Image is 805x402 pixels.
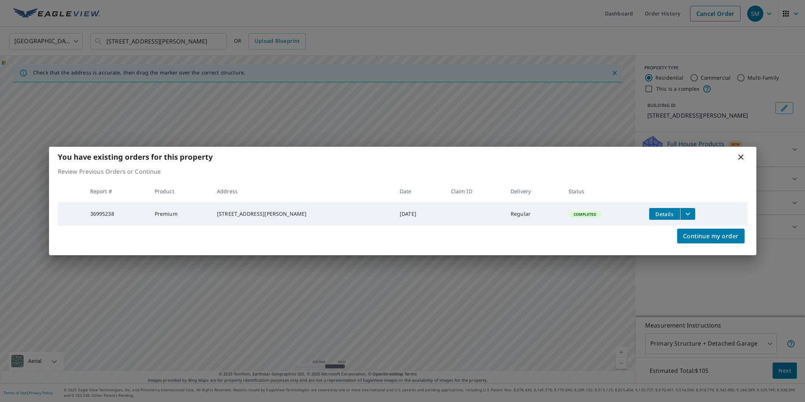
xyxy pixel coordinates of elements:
td: 36995238 [84,202,149,226]
th: Delivery [505,180,563,202]
th: Product [149,180,211,202]
th: Status [563,180,643,202]
span: Completed [569,212,601,217]
button: filesDropdownBtn-36995238 [680,208,695,220]
td: [DATE] [394,202,445,226]
span: Continue my order [683,231,739,241]
td: Premium [149,202,211,226]
div: [STREET_ADDRESS][PERSON_NAME] [217,210,388,218]
b: You have existing orders for this property [58,152,213,162]
td: Regular [505,202,563,226]
th: Address [211,180,394,202]
p: Review Previous Orders or Continue [58,167,748,176]
th: Date [394,180,445,202]
th: Claim ID [445,180,505,202]
button: Continue my order [677,229,745,243]
span: Details [654,211,676,218]
button: detailsBtn-36995238 [649,208,680,220]
th: Report # [84,180,149,202]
